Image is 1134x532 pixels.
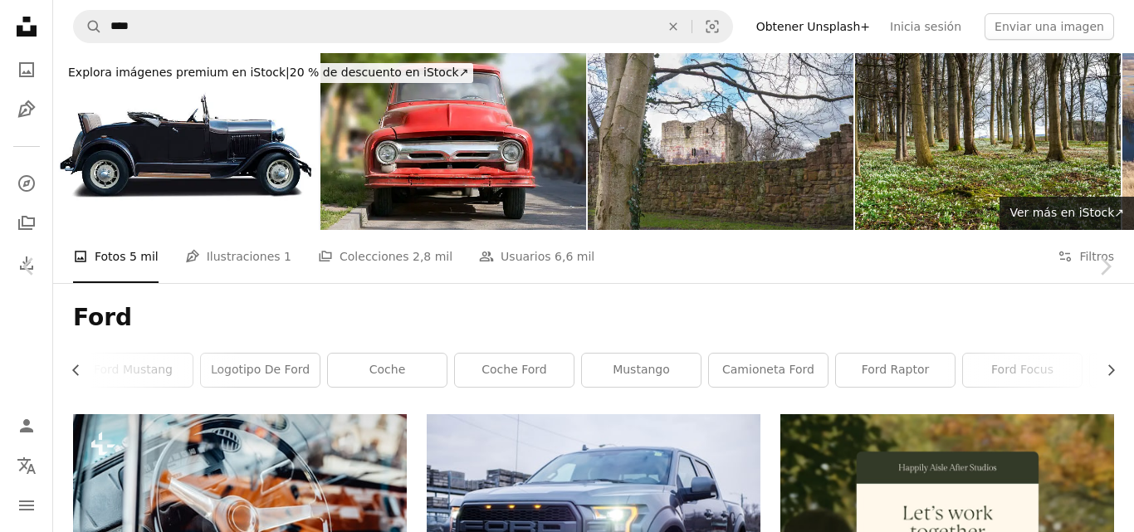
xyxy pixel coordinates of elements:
a: Ford Mustang [74,354,193,387]
button: Enviar una imagen [985,13,1114,40]
img: Rojo ford camión [320,53,586,230]
a: Obtener Unsplash+ [746,13,880,40]
a: Ilustraciones 1 [185,230,291,283]
span: 1 [284,247,291,266]
a: mustango [582,354,701,387]
a: Usuarios 6,6 mil [479,230,594,283]
a: Ford Focus [963,354,1082,387]
span: 2,8 mil [413,247,452,266]
span: 20 % de descuento en iStock ↗ [68,66,468,79]
a: Coche Ford [455,354,574,387]
a: Ilustraciones [10,93,43,126]
a: Inicia sesión [880,13,971,40]
a: Ver más en iStock↗ [1000,197,1134,230]
img: Zona boscosa de Etal [855,53,1121,230]
h1: Ford [73,303,1114,333]
span: Ver más en iStock ↗ [1009,206,1124,219]
a: Iniciar sesión / Registrarse [10,409,43,442]
a: Explora imágenes premium en iStock|20 % de descuento en iStock↗ [53,53,483,93]
button: desplazar lista a la izquierda [73,354,91,387]
button: desplazar lista a la derecha [1096,354,1114,387]
a: Colecciones 2,8 mil [318,230,452,283]
a: coche [328,354,447,387]
img: Ford un Coupe 1928 lujo [53,53,319,230]
a: Explorar [10,167,43,200]
button: Filtros [1058,230,1114,283]
a: Logotipo de Ford [201,354,320,387]
a: Siguiente [1076,187,1134,346]
a: Fotos [10,53,43,86]
span: 6,6 mil [555,247,594,266]
button: Idioma [10,449,43,482]
img: Fuera del Castillo de Etal [588,53,853,230]
button: Menú [10,489,43,522]
button: Búsqueda visual [692,11,732,42]
a: Ford Raptor [836,354,955,387]
button: Buscar en Unsplash [74,11,102,42]
button: Borrar [655,11,692,42]
form: Encuentra imágenes en todo el sitio [73,10,733,43]
a: Camioneta Ford [709,354,828,387]
span: Explora imágenes premium en iStock | [68,66,290,79]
